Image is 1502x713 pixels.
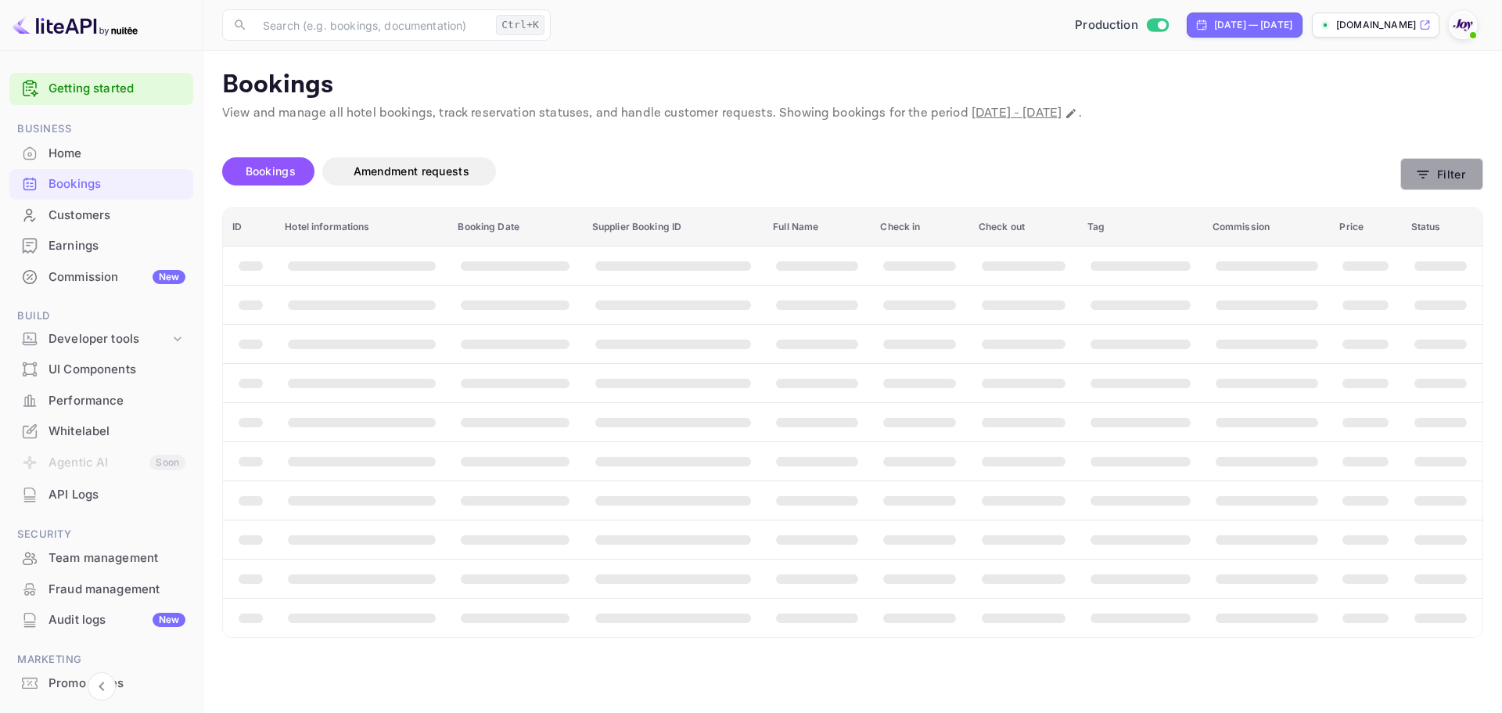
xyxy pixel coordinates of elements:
div: Performance [9,386,193,416]
div: Performance [49,392,185,410]
a: Fraud management [9,574,193,603]
th: Commission [1203,208,1331,247]
div: Home [9,139,193,169]
a: Team management [9,543,193,572]
a: Performance [9,386,193,415]
a: Whitelabel [9,416,193,445]
div: Switch to Sandbox mode [1069,16,1174,34]
span: Marketing [9,651,193,668]
div: UI Components [9,355,193,385]
th: Tag [1078,208,1203,247]
div: Promo codes [49,675,185,693]
div: CommissionNew [9,262,193,293]
a: Audit logsNew [9,605,193,634]
div: Whitelabel [49,423,185,441]
div: Team management [9,543,193,574]
a: Bookings [9,169,193,198]
button: Change date range [1063,106,1079,121]
a: Home [9,139,193,167]
div: Promo codes [9,668,193,699]
p: Bookings [222,70,1483,101]
div: New [153,613,185,627]
a: API Logs [9,480,193,509]
span: Build [9,308,193,325]
input: Search (e.g. bookings, documentation) [253,9,490,41]
p: [DOMAIN_NAME] [1336,18,1416,32]
div: Bookings [9,169,193,200]
th: Check out [969,208,1078,247]
div: Fraud management [49,581,185,599]
div: Customers [9,200,193,231]
span: Amendment requests [354,164,469,178]
span: [DATE] - [DATE] [972,105,1062,121]
span: Production [1075,16,1138,34]
th: Full Name [764,208,871,247]
div: Customers [49,207,185,225]
img: With Joy [1450,13,1475,38]
div: Developer tools [49,330,170,348]
div: Fraud management [9,574,193,605]
div: Earnings [9,231,193,261]
div: account-settings tabs [222,157,1400,185]
a: Getting started [49,80,185,98]
div: Audit logsNew [9,605,193,636]
div: Bookings [49,175,185,193]
div: [DATE] — [DATE] [1214,18,1292,32]
th: Supplier Booking ID [583,208,764,247]
button: Filter [1400,158,1483,190]
a: Customers [9,200,193,229]
a: Earnings [9,231,193,260]
table: booking table [223,208,1482,637]
span: Business [9,121,193,138]
div: Audit logs [49,611,185,629]
div: Commission [49,268,185,286]
div: Ctrl+K [496,15,544,35]
span: Security [9,526,193,543]
div: API Logs [9,480,193,510]
th: Check in [871,208,968,247]
div: Team management [49,549,185,567]
div: Getting started [9,73,193,105]
a: Promo codes [9,668,193,697]
img: LiteAPI logo [13,13,138,38]
a: CommissionNew [9,262,193,291]
th: Hotel informations [275,208,448,247]
div: Whitelabel [9,416,193,447]
div: Earnings [49,237,185,255]
th: Price [1330,208,1401,247]
div: Home [49,145,185,163]
a: UI Components [9,355,193,384]
th: Booking Date [448,208,582,247]
th: ID [223,208,275,247]
div: API Logs [49,486,185,504]
th: Status [1402,208,1482,247]
div: New [153,270,185,284]
div: UI Components [49,361,185,379]
p: View and manage all hotel bookings, track reservation statuses, and handle customer requests. Sho... [222,104,1483,123]
span: Bookings [246,164,296,178]
button: Collapse navigation [88,672,116,700]
div: Developer tools [9,326,193,353]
